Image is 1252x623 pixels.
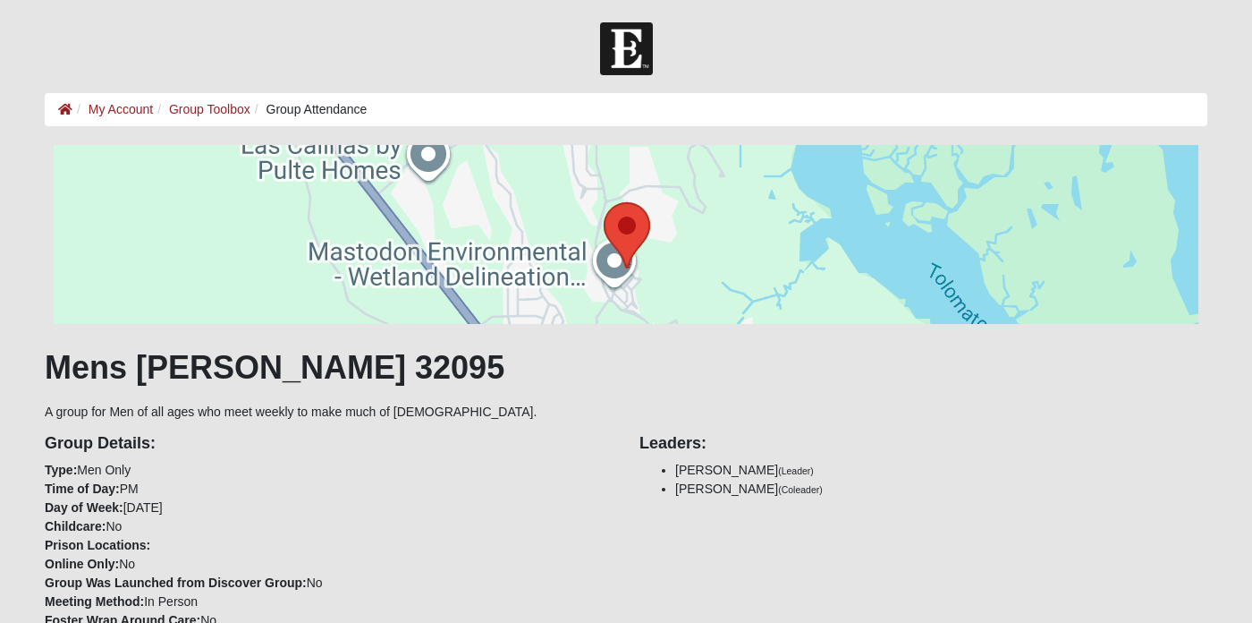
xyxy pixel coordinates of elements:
a: My Account [89,102,153,116]
strong: Childcare: [45,519,106,533]
li: Group Attendance [250,100,368,119]
strong: Type: [45,463,77,477]
h4: Leaders: [639,434,1207,454]
small: (Coleader) [778,484,823,495]
strong: Group Was Launched from Discover Group: [45,576,307,590]
li: [PERSON_NAME] [675,480,1207,499]
strong: Online Only: [45,557,119,571]
strong: Day of Week: [45,500,123,515]
small: (Leader) [778,465,814,476]
strong: Prison Locations: [45,538,150,552]
a: Group Toolbox [169,102,250,116]
strong: Time of Day: [45,482,120,496]
li: [PERSON_NAME] [675,461,1207,480]
h1: Mens [PERSON_NAME] 32095 [45,348,1207,387]
h4: Group Details: [45,434,613,454]
img: Church of Eleven22 Logo [600,22,653,75]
